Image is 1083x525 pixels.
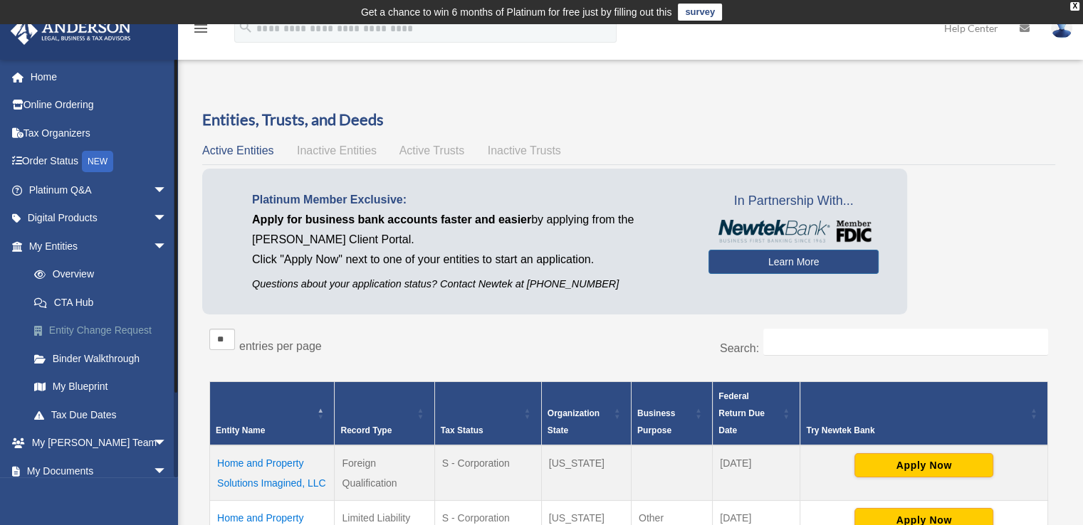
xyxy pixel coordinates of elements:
span: arrow_drop_down [153,457,182,486]
a: CTA Hub [20,288,189,317]
span: arrow_drop_down [153,204,182,233]
label: Search: [720,342,759,354]
a: My Blueprint [20,373,189,401]
h3: Entities, Trusts, and Deeds [202,109,1055,131]
span: Federal Return Due Date [718,391,765,435]
span: Business Purpose [637,408,675,435]
td: Foreign Qualification [335,445,434,501]
img: User Pic [1051,18,1072,38]
a: Binder Walkthrough [20,344,189,373]
th: Entity Name: Activate to invert sorting [210,381,335,445]
th: Tax Status: Activate to sort [434,381,541,445]
a: Learn More [708,250,879,274]
p: Platinum Member Exclusive: [252,190,687,210]
div: Get a chance to win 6 months of Platinum for free just by filling out this [361,4,672,21]
a: Tax Organizers [10,119,189,147]
th: Record Type: Activate to sort [335,381,434,445]
div: Try Newtek Bank [806,422,1026,439]
a: Digital Productsarrow_drop_down [10,204,189,233]
a: Platinum Q&Aarrow_drop_down [10,176,189,204]
button: Apply Now [854,453,993,477]
label: entries per page [239,340,322,352]
span: Tax Status [441,425,483,435]
a: Tax Due Dates [20,401,189,429]
span: Record Type [340,425,392,435]
span: Entity Name [216,425,265,435]
span: arrow_drop_down [153,176,182,205]
a: My Documentsarrow_drop_down [10,457,189,485]
p: by applying from the [PERSON_NAME] Client Portal. [252,210,687,250]
div: close [1070,2,1079,11]
td: S - Corporation [434,445,541,501]
span: Apply for business bank accounts faster and easier [252,213,531,226]
img: NewtekBankLogoSM.png [716,220,872,243]
p: Click "Apply Now" next to one of your entities to start an application. [252,250,687,270]
td: [DATE] [713,445,800,501]
th: Business Purpose: Activate to sort [631,381,712,445]
span: arrow_drop_down [153,232,182,261]
a: menu [192,25,209,37]
span: arrow_drop_down [153,429,182,458]
img: Anderson Advisors Platinum Portal [6,17,135,45]
span: Organization State [548,408,600,435]
div: NEW [82,151,113,172]
span: In Partnership With... [708,190,879,213]
th: Try Newtek Bank : Activate to sort [800,381,1048,445]
a: Home [10,63,189,91]
a: Order StatusNEW [10,147,189,176]
a: My Entitiesarrow_drop_down [10,232,189,260]
a: Online Ordering [10,91,189,120]
a: My [PERSON_NAME] Teamarrow_drop_down [10,429,189,457]
th: Organization State: Activate to sort [541,381,631,445]
span: Active Trusts [399,144,465,157]
a: survey [678,4,722,21]
a: Overview [20,260,182,289]
th: Federal Return Due Date: Activate to sort [713,381,800,445]
span: Inactive Trusts [488,144,561,157]
i: search [238,19,253,35]
span: Active Entities [202,144,273,157]
td: Home and Property Solutions Imagined, LLC [210,445,335,501]
i: menu [192,20,209,37]
span: Inactive Entities [297,144,377,157]
p: Questions about your application status? Contact Newtek at [PHONE_NUMBER] [252,275,687,293]
td: [US_STATE] [541,445,631,501]
a: Entity Change Request [20,317,189,345]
